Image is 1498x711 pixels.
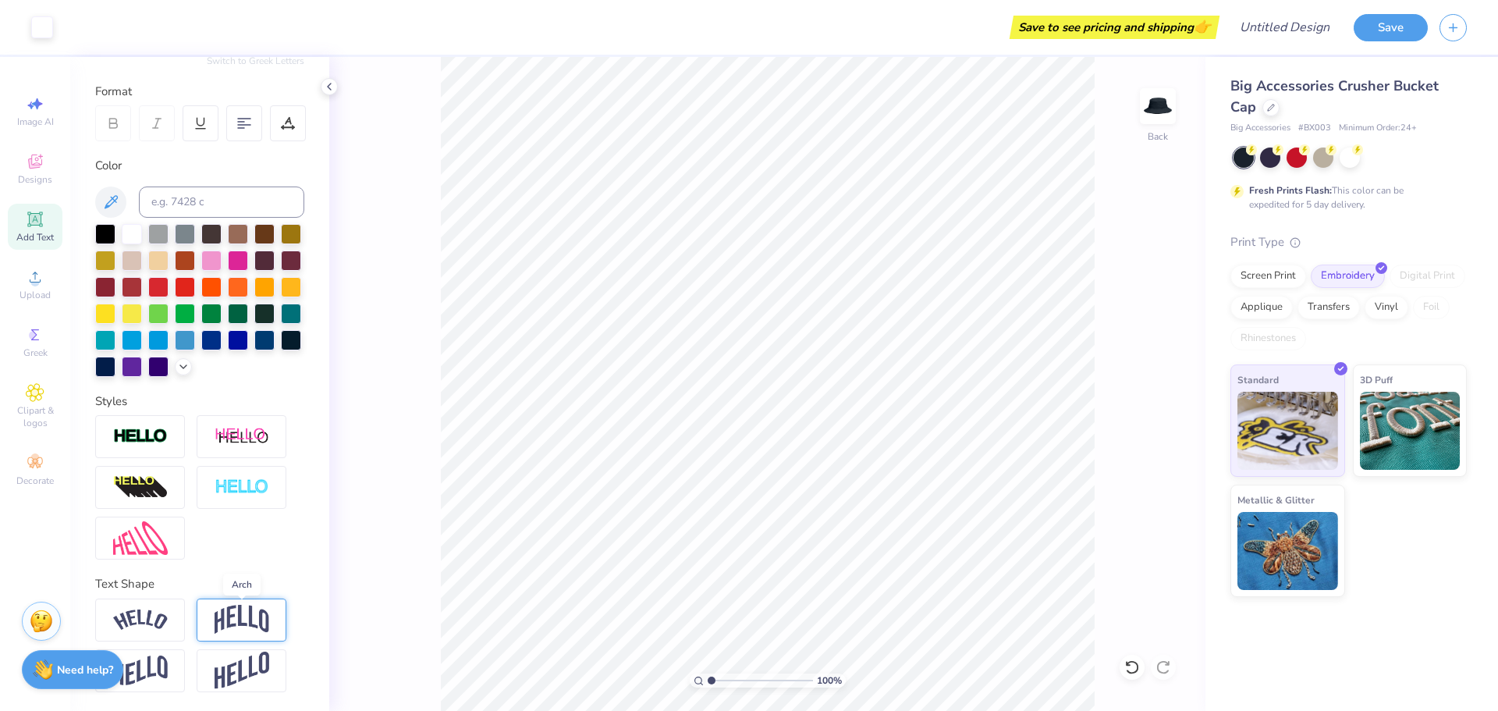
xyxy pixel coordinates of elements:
[8,404,62,429] span: Clipart & logos
[215,652,269,690] img: Rise
[1354,14,1428,41] button: Save
[1227,12,1342,43] input: Untitled Design
[1230,327,1306,350] div: Rhinestones
[1230,296,1293,319] div: Applique
[1297,296,1360,319] div: Transfers
[817,674,842,688] span: 100 %
[95,157,304,175] div: Color
[113,521,168,555] img: Free Distort
[207,55,304,67] button: Switch to Greek Letters
[223,574,261,595] div: Arch
[1298,122,1331,135] span: # BX003
[1390,265,1465,288] div: Digital Print
[113,475,168,500] img: 3d Illusion
[57,663,113,677] strong: Need help?
[16,475,54,487] span: Decorate
[20,289,51,301] span: Upload
[1013,16,1216,39] div: Save to see pricing and shipping
[1142,91,1173,122] img: Back
[215,605,269,635] img: Arch
[1360,392,1461,470] img: 3D Puff
[1148,130,1168,144] div: Back
[1230,76,1439,116] span: Big Accessories Crusher Bucket Cap
[95,575,304,593] div: Text Shape
[17,116,54,128] span: Image AI
[1230,233,1467,251] div: Print Type
[18,173,52,186] span: Designs
[1230,265,1306,288] div: Screen Print
[1249,183,1441,212] div: This color can be expedited for 5 day delivery.
[1365,296,1408,319] div: Vinyl
[1311,265,1385,288] div: Embroidery
[1413,296,1450,319] div: Foil
[113,656,168,686] img: Flag
[1230,122,1290,135] span: Big Accessories
[1237,392,1338,470] img: Standard
[1237,492,1315,508] span: Metallic & Glitter
[1194,17,1211,36] span: 👉
[1360,371,1393,388] span: 3D Puff
[1339,122,1417,135] span: Minimum Order: 24 +
[1249,184,1332,197] strong: Fresh Prints Flash:
[16,231,54,244] span: Add Text
[95,393,304,411] div: Styles
[113,610,168,631] img: Arc
[215,427,269,446] img: Shadow
[1237,371,1279,388] span: Standard
[139,187,304,218] input: e.g. 7428 c
[95,83,306,101] div: Format
[23,347,48,359] span: Greek
[113,428,168,446] img: Stroke
[1237,512,1338,590] img: Metallic & Glitter
[215,478,269,496] img: Negative Space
